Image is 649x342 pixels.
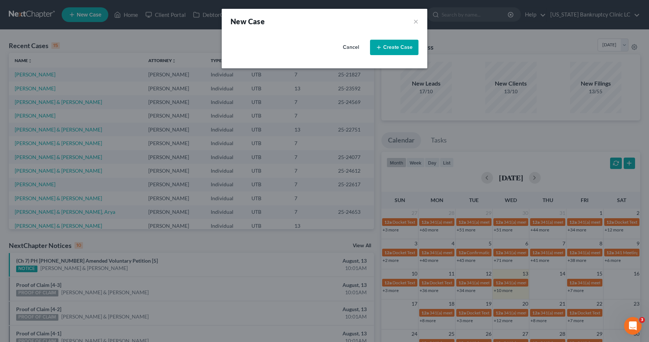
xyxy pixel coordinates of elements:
[413,16,418,26] button: ×
[335,40,367,55] button: Cancel
[370,40,418,55] button: Create Case
[231,17,265,26] strong: New Case
[639,317,645,323] span: 3
[624,317,642,335] iframe: Intercom live chat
